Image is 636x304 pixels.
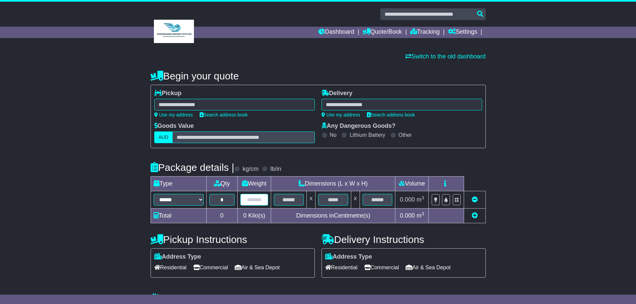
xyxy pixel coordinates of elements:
[151,70,486,81] h4: Begin your quote
[154,131,173,143] label: AUD
[363,27,402,38] a: Quote/Book
[325,253,372,261] label: Address Type
[307,191,315,209] td: x
[270,166,281,173] label: lb/in
[422,195,424,200] sup: 3
[206,177,237,191] td: Qty
[237,177,271,191] td: Weight
[472,196,478,203] a: Remove this item
[322,112,360,117] a: Use my address
[154,262,187,273] span: Residential
[351,191,360,209] td: x
[154,90,182,97] label: Pickup
[206,209,237,223] td: 0
[243,212,246,219] span: 0
[417,212,424,219] span: m
[322,122,396,130] label: Any Dangerous Goods?
[151,293,486,304] h4: Warranty & Insurance
[472,212,478,219] a: Add new item
[322,234,486,245] h4: Delivery Instructions
[151,162,234,173] h4: Package details |
[364,262,399,273] span: Commercial
[151,177,206,191] td: Type
[322,90,353,97] label: Delivery
[367,112,415,117] a: Search address book
[319,27,354,38] a: Dashboard
[417,196,424,203] span: m
[154,112,193,117] a: Use my address
[400,212,415,219] span: 0.000
[330,132,337,138] label: No
[154,253,201,261] label: Address Type
[410,27,440,38] a: Tracking
[151,234,315,245] h4: Pickup Instructions
[350,132,385,138] label: Lithium Battery
[271,177,395,191] td: Dimensions (L x W x H)
[235,262,280,273] span: Air & Sea Depot
[400,196,415,203] span: 0.000
[405,53,485,60] a: Switch to the old dashboard
[448,27,477,38] a: Settings
[395,177,429,191] td: Volume
[242,166,258,173] label: kg/cm
[422,211,424,216] sup: 3
[271,209,395,223] td: Dimensions in Centimetre(s)
[399,132,412,138] label: Other
[200,112,248,117] a: Search address book
[237,209,271,223] td: Kilo(s)
[406,262,451,273] span: Air & Sea Depot
[193,262,228,273] span: Commercial
[151,209,206,223] td: Total
[325,262,358,273] span: Residential
[154,122,194,130] label: Goods Value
